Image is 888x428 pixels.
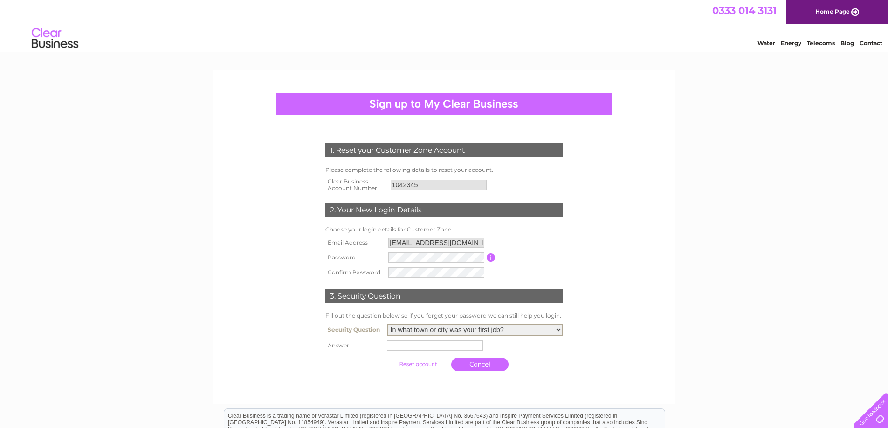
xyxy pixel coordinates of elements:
th: Security Question [323,321,385,338]
div: 1. Reset your Customer Zone Account [325,143,563,157]
a: Contact [860,40,882,47]
img: logo.png [31,24,79,53]
a: Water [757,40,775,47]
td: Fill out the question below so if you forget your password we can still help you login. [323,310,565,321]
th: Email Address [323,235,386,250]
div: 3. Security Question [325,289,563,303]
a: 0333 014 3131 [712,5,777,16]
div: 2. Your New Login Details [325,203,563,217]
a: Cancel [451,358,509,371]
th: Answer [323,338,385,353]
a: Energy [781,40,801,47]
a: Blog [840,40,854,47]
div: Clear Business is a trading name of Verastar Limited (registered in [GEOGRAPHIC_DATA] No. 3667643... [224,5,665,45]
td: Please complete the following details to reset your account. [323,164,565,176]
th: Clear Business Account Number [323,176,388,194]
a: Telecoms [807,40,835,47]
input: Submit [389,358,447,371]
input: Information [487,253,496,262]
th: Password [323,250,386,265]
td: Choose your login details for Customer Zone. [323,224,565,235]
th: Confirm Password [323,265,386,280]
